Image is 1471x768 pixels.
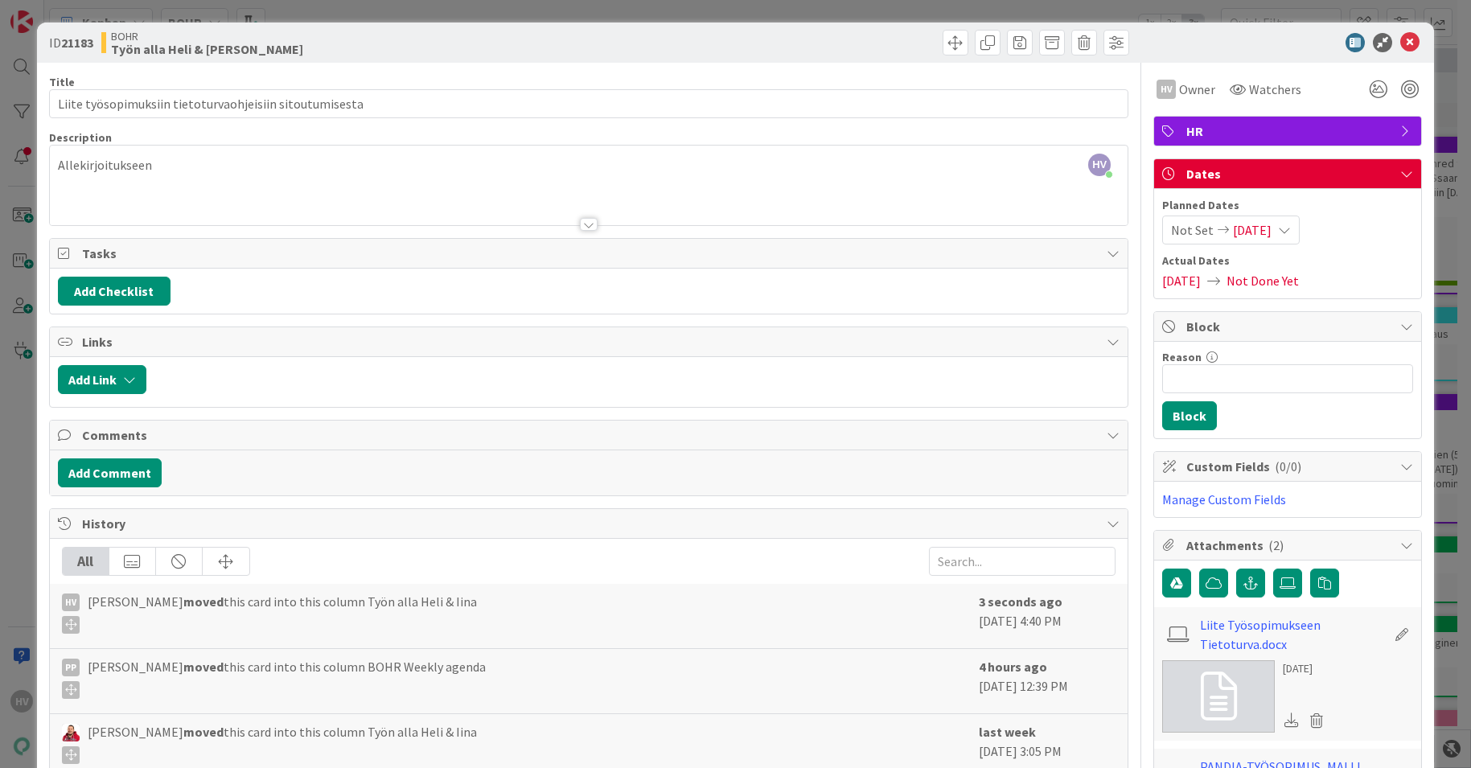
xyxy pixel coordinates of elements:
span: Owner [1179,80,1215,99]
button: Add Comment [58,458,162,487]
div: [DATE] 12:39 PM [979,657,1116,705]
span: Dates [1186,164,1392,183]
div: PP [62,659,80,676]
span: ( 0/0 ) [1275,458,1301,474]
b: moved [183,659,224,675]
input: type card name here... [49,89,1129,118]
span: Not Set [1171,220,1214,240]
span: [DATE] [1233,220,1272,240]
div: [DATE] [1283,660,1329,677]
span: [PERSON_NAME] this card into this column Työn alla Heli & Iina [88,592,477,634]
b: Työn alla Heli & [PERSON_NAME] [111,43,303,55]
div: HV [62,593,80,611]
span: Not Done Yet [1227,271,1299,290]
span: BOHR [111,30,303,43]
span: Description [49,130,112,145]
b: last week [979,724,1036,740]
span: HV [1088,154,1111,176]
b: 21183 [61,35,93,51]
a: Liite Työsopimukseen Tietoturva.docx [1200,615,1387,654]
img: JS [62,724,80,741]
span: Custom Fields [1186,457,1392,476]
button: Add Checklist [58,277,171,306]
span: Attachments [1186,536,1392,555]
button: Block [1162,401,1217,430]
input: Search... [929,547,1116,576]
span: [PERSON_NAME] this card into this column BOHR Weekly agenda [88,657,486,699]
button: Add Link [58,365,146,394]
b: 4 hours ago [979,659,1047,675]
div: [DATE] 4:40 PM [979,592,1116,640]
span: Comments [82,425,1099,445]
b: moved [183,724,224,740]
p: Allekirjoitukseen [58,156,1120,175]
span: Tasks [82,244,1099,263]
span: Planned Dates [1162,197,1413,214]
div: Download [1283,710,1300,731]
b: 3 seconds ago [979,593,1062,610]
span: Actual Dates [1162,253,1413,269]
span: Block [1186,317,1392,336]
span: ( 2 ) [1268,537,1284,553]
div: All [63,548,109,575]
a: Manage Custom Fields [1162,491,1286,507]
div: HV [1157,80,1176,99]
span: HR [1186,121,1392,141]
label: Reason [1162,350,1202,364]
b: moved [183,593,224,610]
label: Title [49,75,75,89]
span: History [82,514,1099,533]
span: Links [82,332,1099,351]
span: ID [49,33,93,52]
span: Watchers [1249,80,1301,99]
span: [DATE] [1162,271,1201,290]
span: [PERSON_NAME] this card into this column Työn alla Heli & Iina [88,722,477,764]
